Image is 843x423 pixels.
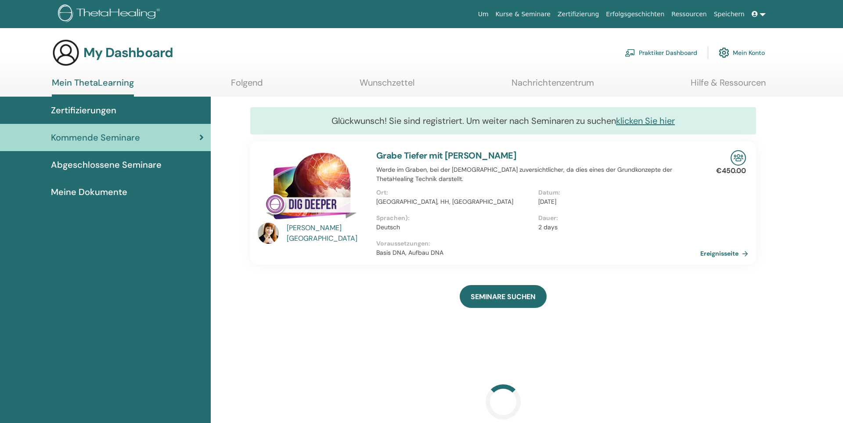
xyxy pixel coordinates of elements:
p: [DATE] [538,197,695,206]
span: Zertifizierungen [51,104,116,117]
a: Nachrichtenzentrum [512,77,594,94]
a: SEMINARE SUCHEN [460,285,547,308]
img: Grabe Tiefer [258,150,366,225]
img: generic-user-icon.jpg [52,39,80,67]
span: SEMINARE SUCHEN [471,292,536,301]
p: [GEOGRAPHIC_DATA], HH, [GEOGRAPHIC_DATA] [376,197,533,206]
a: Zertifizierung [554,6,602,22]
a: Speichern [710,6,748,22]
p: Basis DNA, Aufbau DNA [376,248,700,257]
a: Mein ThetaLearning [52,77,134,97]
p: Datum : [538,188,695,197]
a: Wunschzettel [360,77,414,94]
img: default.jpg [258,223,279,244]
a: Grabe Tiefer mit [PERSON_NAME] [376,150,516,161]
p: Ort : [376,188,533,197]
img: logo.png [58,4,163,24]
p: Deutsch [376,223,533,232]
p: Sprachen) : [376,213,533,223]
a: Hilfe & Ressourcen [691,77,766,94]
a: Erfolgsgeschichten [602,6,668,22]
div: Glückwunsch! Sie sind registriert. Um weiter nach Seminaren zu suchen [250,107,756,134]
a: Ressourcen [668,6,710,22]
p: Werde im Graben, bei der [DEMOGRAPHIC_DATA] zuversichtlicher, da dies eines der Grundkonzepte der... [376,165,700,184]
img: cog.svg [719,45,729,60]
span: Meine Dokumente [51,185,127,199]
a: Ereignisseite [700,247,752,260]
p: 2 days [538,223,695,232]
span: Kommende Seminare [51,131,140,144]
img: In-Person Seminar [731,150,746,166]
span: Abgeschlossene Seminare [51,158,162,171]
img: chalkboard-teacher.svg [625,49,635,57]
a: Kurse & Seminare [492,6,554,22]
a: Folgend [231,77,263,94]
a: Praktiker Dashboard [625,43,697,62]
a: Mein Konto [719,43,765,62]
a: Um [475,6,492,22]
a: [PERSON_NAME] [GEOGRAPHIC_DATA] [287,223,368,244]
p: Voraussetzungen : [376,239,700,248]
a: klicken Sie hier [616,115,675,127]
p: Dauer : [538,213,695,223]
p: €450.00 [716,166,746,176]
h3: My Dashboard [83,45,173,61]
